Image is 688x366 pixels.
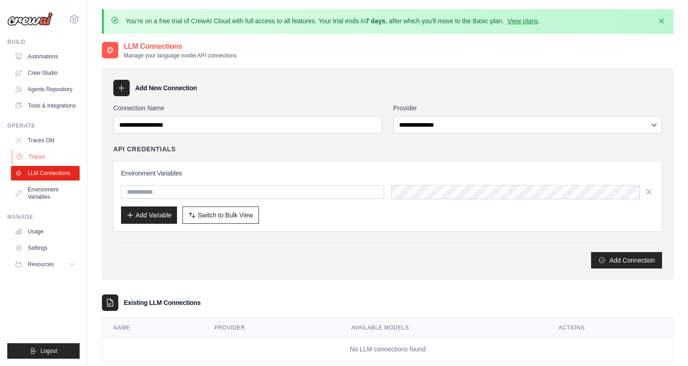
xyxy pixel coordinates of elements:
h3: Existing LLM Connections [124,298,201,307]
button: Resources [11,257,80,272]
label: Provider [393,103,662,113]
button: Logout [7,343,80,359]
a: View plans [507,17,538,25]
h3: Environment Variables [121,169,654,178]
button: Add Connection [591,252,662,268]
a: Crew Studio [11,66,80,80]
span: Logout [40,347,57,355]
th: Name [102,319,203,337]
th: Provider [203,319,340,337]
h4: API Credentials [113,144,176,154]
button: Switch to Bulk View [182,206,259,224]
a: Traces Old [11,133,80,148]
a: LLM Connections [11,166,80,180]
a: Settings [11,241,80,255]
strong: 7 days [365,17,385,25]
th: Actions [548,319,673,337]
a: Usage [11,224,80,239]
span: Switch to Bulk View [197,211,253,220]
div: Manage [7,213,80,221]
button: Add Variable [121,206,177,224]
h3: Add New Connection [135,83,197,93]
a: Tools & Integrations [11,98,80,113]
div: Build [7,38,80,46]
span: Resources [28,261,54,268]
a: Traces [12,149,81,164]
label: Connection Name [113,103,382,113]
a: Environment Variables [11,182,80,204]
div: Operate [7,122,80,129]
p: Manage your language model API connections [124,52,237,59]
a: Agents Repository [11,82,80,97]
img: Logo [7,12,53,26]
p: You're on a free trial of CrewAI Cloud with full access to all features. Your trial ends in , aft... [126,16,540,26]
th: Available Models [340,319,547,337]
a: Automations [11,49,80,64]
h2: LLM Connections [124,41,237,52]
td: No LLM connections found [102,337,673,361]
